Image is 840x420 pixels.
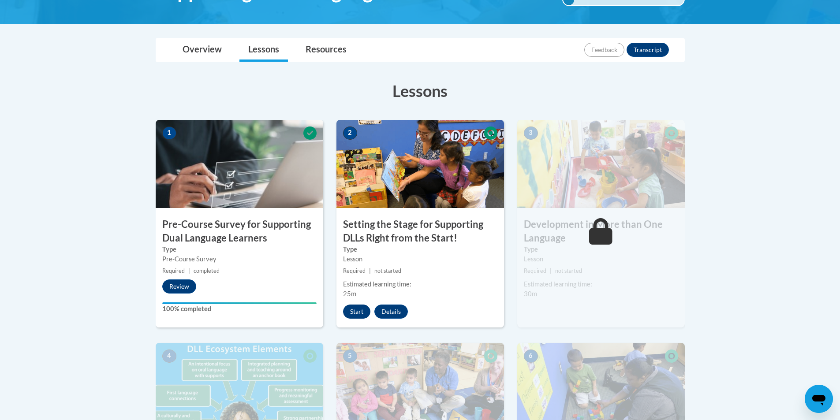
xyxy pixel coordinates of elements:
span: 3 [524,126,538,140]
span: 6 [524,349,538,363]
span: Required [343,268,366,274]
button: Start [343,305,370,319]
span: 30m [524,290,537,297]
a: Overview [174,38,231,62]
span: 5 [343,349,357,363]
img: Course Image [336,120,504,208]
div: Estimated learning time: [524,279,678,289]
label: Type [524,245,678,254]
span: 2 [343,126,357,140]
span: | [369,268,371,274]
h3: Pre-Course Survey for Supporting Dual Language Learners [156,218,323,245]
h3: Setting the Stage for Supporting DLLs Right from the Start! [336,218,504,245]
button: Details [374,305,408,319]
button: Review [162,279,196,294]
div: Your progress [162,302,317,304]
span: 4 [162,349,176,363]
span: not started [555,268,582,274]
div: Lesson [343,254,497,264]
span: Required [524,268,546,274]
iframe: Button to launch messaging window [805,385,833,413]
a: Lessons [239,38,288,62]
label: Type [162,245,317,254]
div: Estimated learning time: [343,279,497,289]
img: Course Image [517,120,685,208]
img: Course Image [156,120,323,208]
span: Required [162,268,185,274]
label: 100% completed [162,304,317,314]
span: | [550,268,552,274]
span: 25m [343,290,356,297]
h3: Development in More than One Language [517,218,685,245]
button: Feedback [584,43,624,57]
button: Transcript [627,43,669,57]
span: not started [374,268,401,274]
div: Lesson [524,254,678,264]
label: Type [343,245,497,254]
h3: Lessons [156,80,685,102]
a: Resources [297,38,355,62]
span: | [188,268,190,274]
span: 1 [162,126,176,140]
div: Pre-Course Survey [162,254,317,264]
span: completed [194,268,220,274]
